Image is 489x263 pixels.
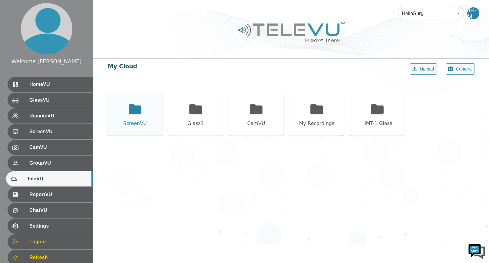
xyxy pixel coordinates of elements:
button: Camera [446,63,474,75]
div: ScreenVU [123,120,147,127]
img: Chat Widget [468,242,486,260]
div: HelloSurg [398,5,464,22]
div: My Recordings [299,120,335,127]
span: RemoteVU [29,112,88,120]
div: Logout [8,234,93,249]
img: profile.png [21,3,72,54]
span: ReportVU [29,191,88,198]
span: HomeVU [29,81,88,88]
div: GroupVU [8,156,93,171]
div: My Cloud [108,62,137,71]
span: ScreenVU [29,128,88,135]
div: HomeVU [8,77,93,92]
div: Glass1 [187,120,204,127]
div: ChatVU [8,203,93,218]
span: Settings [29,222,88,230]
span: GlassVU [29,97,88,104]
div: FileVU [6,171,93,186]
div: JH-M [467,7,479,19]
span: Logout [29,238,88,245]
div: CamVU [8,140,93,155]
span: CamVU [29,144,88,151]
div: Settings [8,219,93,234]
div: ReportVU [8,187,93,202]
img: Logo [237,19,346,44]
div: RemoteVU [8,108,93,123]
div: HMT-1 Glass [362,120,392,127]
span: FileVU [28,175,88,182]
div: GlassVU [8,93,93,108]
div: CamVU [247,120,265,127]
span: ChatVU [29,207,88,214]
span: GroupVU [29,159,88,167]
span: Refresh [29,254,88,261]
div: Welcome [PERSON_NAME] [12,58,81,65]
button: Upload [410,63,437,75]
div: ScreenVU [8,124,93,139]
